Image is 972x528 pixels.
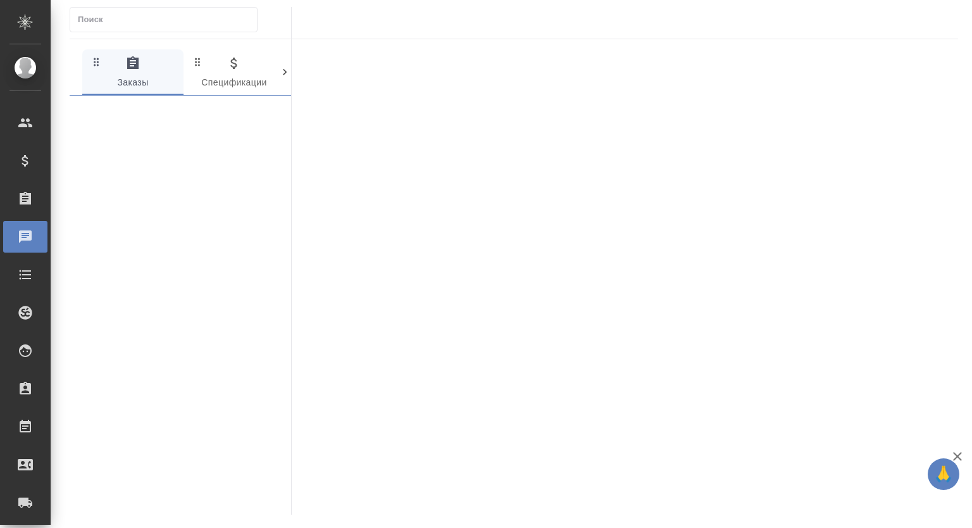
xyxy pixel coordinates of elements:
svg: Зажми и перетащи, чтобы поменять порядок вкладок [90,56,103,68]
span: Спецификации [191,56,277,91]
input: Поиск [78,11,257,28]
svg: Зажми и перетащи, чтобы поменять порядок вкладок [192,56,204,68]
button: 🙏 [928,458,959,490]
span: 🙏 [933,461,954,487]
span: Заказы [90,56,176,91]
